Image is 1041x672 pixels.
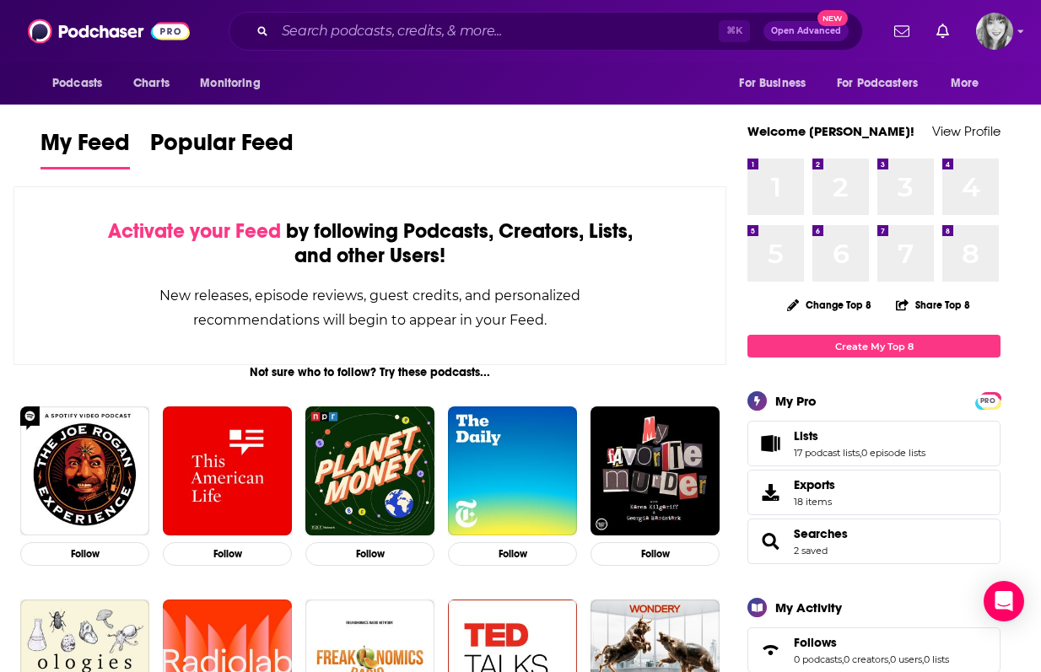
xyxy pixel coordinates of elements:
a: 2 saved [794,545,828,556]
a: Popular Feed [150,128,294,169]
img: The Joe Rogan Experience [20,406,149,535]
a: 17 podcast lists [794,447,860,459]
button: Follow [163,542,292,567]
span: Charts [133,72,170,95]
a: My Feed [40,128,130,169]
a: View Profile [932,123,1001,139]
a: Searches [753,530,787,553]
span: Lists [747,421,1001,466]
input: Search podcasts, credits, & more... [275,18,719,45]
a: Welcome [PERSON_NAME]! [747,123,914,139]
span: Follows [794,635,837,650]
button: Open AdvancedNew [763,21,849,41]
span: Exports [794,477,835,492]
img: My Favorite Murder with Karen Kilgariff and Georgia Hardstark [591,406,720,535]
button: Follow [20,542,149,567]
span: Open Advanced [771,27,841,35]
a: Lists [753,432,787,455]
div: by following Podcasts, Creators, Lists, and other Users! [99,219,641,268]
a: Lists [794,428,925,444]
div: Open Intercom Messenger [984,581,1024,621]
span: , [922,653,924,665]
span: Activate your Feed [108,218,281,244]
button: Share Top 8 [895,288,971,321]
img: User Profile [976,13,1013,50]
img: Podchaser - Follow, Share and Rate Podcasts [28,15,190,47]
span: , [842,653,844,665]
div: My Pro [775,393,817,409]
button: Change Top 8 [777,294,882,315]
span: Popular Feed [150,128,294,167]
span: , [888,653,890,665]
button: open menu [939,67,1001,99]
div: My Activity [775,599,842,616]
a: Exports [747,470,1001,515]
button: open menu [188,67,282,99]
span: Podcasts [52,72,102,95]
span: Exports [753,481,787,504]
img: This American Life [163,406,292,535]
span: For Podcasters [837,72,918,95]
button: open menu [727,67,827,99]
span: Searches [747,519,1001,564]
a: Create My Top 8 [747,335,1001,358]
div: Search podcasts, credits, & more... [229,12,863,51]
img: The Daily [448,406,577,535]
button: Follow [591,542,720,567]
a: 0 lists [924,653,949,665]
a: 0 creators [844,653,888,665]
a: 0 users [890,653,922,665]
a: Charts [122,67,180,99]
span: Monitoring [200,72,260,95]
span: More [951,72,979,95]
img: Planet Money [305,406,434,535]
span: Lists [794,428,818,444]
a: Follows [753,638,787,662]
span: , [860,447,861,459]
a: PRO [978,394,998,406]
button: Follow [305,542,434,567]
a: 0 episode lists [861,447,925,459]
span: My Feed [40,128,130,167]
span: For Business [739,72,806,95]
a: Searches [794,526,848,541]
a: 0 podcasts [794,653,842,665]
div: Not sure who to follow? Try these podcasts... [13,365,726,379]
a: Show notifications dropdown [930,17,956,46]
span: Logged in as KPotts [976,13,1013,50]
span: ⌘ K [719,20,750,42]
button: open menu [40,67,124,99]
span: 18 items [794,496,835,508]
span: PRO [978,395,998,407]
button: Follow [448,542,577,567]
a: Show notifications dropdown [887,17,916,46]
a: Follows [794,635,949,650]
button: Show profile menu [976,13,1013,50]
div: New releases, episode reviews, guest credits, and personalized recommendations will begin to appe... [99,283,641,332]
span: New [817,10,848,26]
button: open menu [826,67,942,99]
